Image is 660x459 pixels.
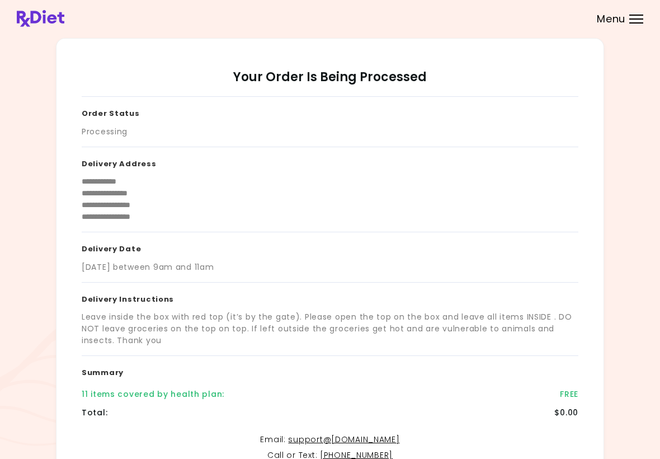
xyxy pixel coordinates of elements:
div: Processing [82,126,128,138]
h3: Delivery Address [82,147,578,176]
div: Total : [82,407,107,419]
p: Email : [82,433,578,447]
h3: Order Status [82,97,578,126]
div: Leave inside the box with red top (it’s by the gate). Please open the top on the box and leave al... [82,311,578,346]
div: FREE [560,388,578,400]
span: Menu [597,14,625,24]
h3: Delivery Date [82,232,578,261]
div: $0.00 [554,407,578,419]
div: 11 items covered by health plan : [82,388,224,400]
h2: Your Order Is Being Processed [82,69,578,97]
h3: Summary [82,356,578,385]
a: support@[DOMAIN_NAME] [288,434,399,445]
div: [DATE] between 9am and 11am [82,261,214,273]
img: RxDiet [17,10,64,27]
h3: Delivery Instructions [82,283,578,312]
